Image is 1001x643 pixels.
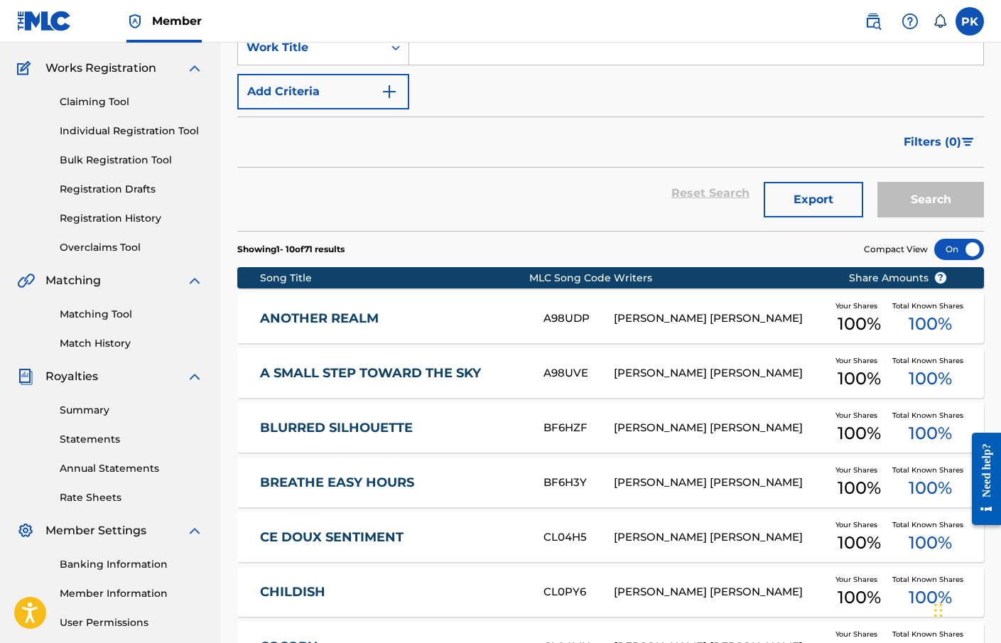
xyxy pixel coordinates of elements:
[17,522,34,539] img: Member Settings
[865,13,882,30] img: search
[909,475,952,501] span: 100 %
[17,272,35,289] img: Matching
[152,13,202,29] span: Member
[835,465,883,475] span: Your Shares
[260,365,524,382] a: A SMALL STEP TOWARD THE SKY
[17,11,72,31] img: MLC Logo
[543,420,615,436] div: BF6HZF
[835,355,883,366] span: Your Shares
[892,410,969,421] span: Total Known Shares
[614,310,827,327] div: [PERSON_NAME] [PERSON_NAME]
[835,629,883,639] span: Your Shares
[260,310,524,327] a: ANOTHER REALM
[543,365,615,382] div: A98UVE
[838,421,881,446] span: 100 %
[45,522,146,539] span: Member Settings
[896,7,924,36] div: Help
[909,366,952,391] span: 100 %
[60,461,203,476] a: Annual Statements
[835,410,883,421] span: Your Shares
[838,311,881,337] span: 100 %
[909,585,952,610] span: 100 %
[60,557,203,572] a: Banking Information
[260,529,524,546] a: CE DOUX SENTIMENT
[838,585,881,610] span: 100 %
[60,336,203,351] a: Match History
[60,490,203,505] a: Rate Sheets
[186,60,203,77] img: expand
[60,432,203,447] a: Statements
[614,271,827,286] div: Writers
[835,519,883,530] span: Your Shares
[892,519,969,530] span: Total Known Shares
[60,240,203,255] a: Overclaims Tool
[895,124,984,160] button: Filters (0)
[543,584,615,600] div: CL0PY6
[849,271,947,286] span: Share Amounts
[614,584,827,600] div: [PERSON_NAME] [PERSON_NAME]
[892,465,969,475] span: Total Known Shares
[60,403,203,418] a: Summary
[909,530,952,556] span: 100 %
[260,271,529,286] div: Song Title
[859,7,887,36] a: Public Search
[614,529,827,546] div: [PERSON_NAME] [PERSON_NAME]
[543,529,615,546] div: CL04H5
[260,420,524,436] a: BLURRED SILHOUETTE
[60,94,203,109] a: Claiming Tool
[543,310,615,327] div: A98UDP
[60,182,203,197] a: Registration Drafts
[835,301,883,311] span: Your Shares
[835,574,883,585] span: Your Shares
[930,575,1001,643] iframe: Chat Widget
[930,575,1001,643] div: Widget de chat
[529,271,615,286] div: MLC Song Code
[909,311,952,337] span: 100 %
[962,138,974,146] img: filter
[892,355,969,366] span: Total Known Shares
[904,134,961,151] span: Filters ( 0 )
[186,522,203,539] img: expand
[892,301,969,311] span: Total Known Shares
[260,584,524,600] a: CHILDISH
[60,615,203,630] a: User Permissions
[614,365,827,382] div: [PERSON_NAME] [PERSON_NAME]
[17,26,90,43] a: CatalogCatalog
[45,60,156,77] span: Works Registration
[237,74,409,109] button: Add Criteria
[17,60,36,77] img: Works Registration
[381,83,398,100] img: 9d2ae6d4665cec9f34b9.svg
[126,13,144,30] img: Top Rightsholder
[935,272,946,283] span: ?
[892,574,969,585] span: Total Known Shares
[247,39,374,56] div: Work Title
[60,586,203,601] a: Member Information
[237,243,345,256] p: Showing 1 - 10 of 71 results
[17,368,34,385] img: Royalties
[60,307,203,322] a: Matching Tool
[45,272,101,289] span: Matching
[909,421,952,446] span: 100 %
[60,124,203,139] a: Individual Registration Tool
[838,530,881,556] span: 100 %
[186,272,203,289] img: expand
[60,211,203,226] a: Registration History
[614,420,827,436] div: [PERSON_NAME] [PERSON_NAME]
[60,153,203,168] a: Bulk Registration Tool
[864,243,928,256] span: Compact View
[902,13,919,30] img: help
[934,589,943,632] div: Glisser
[764,182,863,217] button: Export
[933,14,947,28] div: Notifications
[956,7,984,36] div: User Menu
[892,629,969,639] span: Total Known Shares
[961,421,1001,538] iframe: Resource Center
[838,366,881,391] span: 100 %
[838,475,881,501] span: 100 %
[260,475,524,491] a: BREATHE EASY HOURS
[614,475,827,491] div: [PERSON_NAME] [PERSON_NAME]
[45,368,98,385] span: Royalties
[237,30,984,231] form: Search Form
